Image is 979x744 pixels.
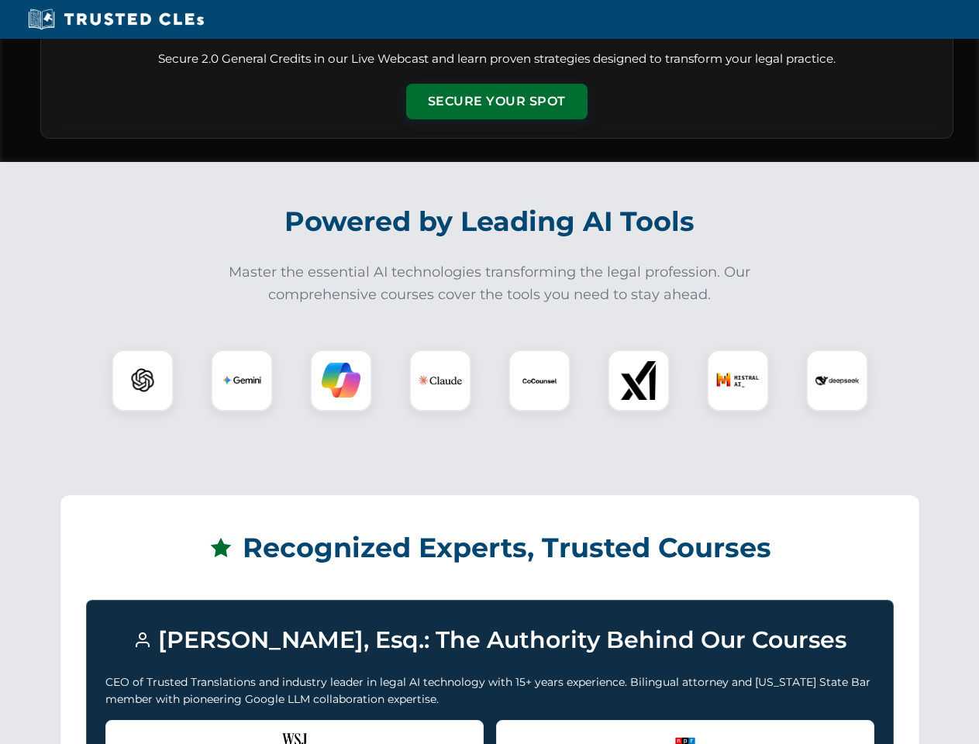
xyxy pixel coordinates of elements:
img: DeepSeek Logo [815,359,859,402]
div: Gemini [211,350,273,412]
p: Secure 2.0 General Credits in our Live Webcast and learn proven strategies designed to transform ... [60,50,934,68]
p: CEO of Trusted Translations and industry leader in legal AI technology with 15+ years experience.... [105,673,874,708]
img: xAI Logo [619,361,658,400]
div: Claude [409,350,471,412]
img: ChatGPT Logo [120,358,165,403]
img: Mistral AI Logo [716,359,760,402]
div: Copilot [310,350,372,412]
button: Secure Your Spot [406,84,588,119]
div: DeepSeek [806,350,868,412]
h2: Recognized Experts, Trusted Courses [86,521,894,575]
p: Master the essential AI technologies transforming the legal profession. Our comprehensive courses... [219,261,761,306]
img: Gemini Logo [222,361,261,400]
img: Claude Logo [419,359,462,402]
h3: [PERSON_NAME], Esq.: The Authority Behind Our Courses [105,619,874,661]
img: Copilot Logo [322,361,360,400]
div: xAI [608,350,670,412]
img: CoCounsel Logo [520,361,559,400]
div: CoCounsel [508,350,571,412]
div: Mistral AI [707,350,769,412]
h2: Powered by Leading AI Tools [60,195,919,249]
div: ChatGPT [112,350,174,412]
img: Trusted CLEs [23,8,209,31]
